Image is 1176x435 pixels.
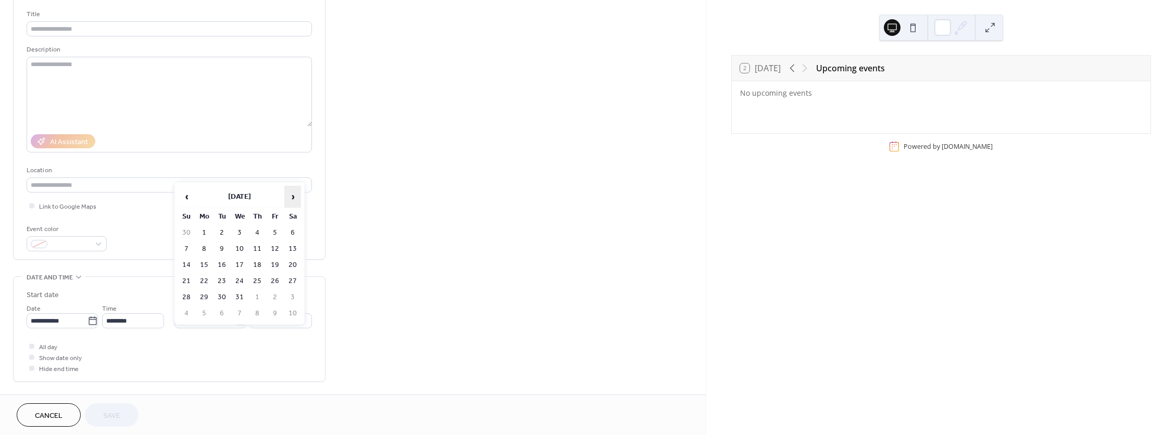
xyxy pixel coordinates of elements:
span: All day [39,342,57,353]
td: 10 [231,241,248,257]
span: Cancel [35,411,62,421]
td: 29 [196,290,212,305]
th: Sa [284,209,301,224]
td: 30 [178,225,195,240]
div: Powered by [904,142,993,151]
td: 6 [284,225,301,240]
div: Event color [27,224,105,235]
th: Tu [214,209,230,224]
td: 11 [249,241,266,257]
td: 30 [214,290,230,305]
td: 20 [284,258,301,273]
td: 26 [267,274,283,289]
th: Fr [267,209,283,224]
span: Show date only [39,353,82,364]
td: 14 [178,258,195,273]
span: › [285,186,301,207]
td: 19 [267,258,283,273]
td: 1 [196,225,212,240]
div: Title [27,9,310,20]
td: 3 [284,290,301,305]
td: 10 [284,306,301,321]
td: 3 [231,225,248,240]
div: Description [27,44,310,55]
td: 21 [178,274,195,289]
td: 1 [249,290,266,305]
td: 9 [267,306,283,321]
span: Hide end time [39,364,79,375]
th: Mo [196,209,212,224]
td: 24 [231,274,248,289]
a: [DOMAIN_NAME] [942,142,993,151]
td: 16 [214,258,230,273]
td: 15 [196,258,212,273]
td: 7 [178,241,195,257]
td: 27 [284,274,301,289]
button: Cancel [17,403,81,427]
td: 5 [267,225,283,240]
td: 4 [249,225,266,240]
span: Time [102,303,117,314]
td: 18 [249,258,266,273]
td: 12 [267,241,283,257]
span: Date and time [27,272,73,283]
td: 9 [214,241,230,257]
td: 8 [249,306,266,321]
td: 8 [196,241,212,257]
div: Start date [27,290,59,301]
td: 5 [196,306,212,321]
span: Link to Google Maps [39,201,96,212]
td: 2 [214,225,230,240]
td: 7 [231,306,248,321]
td: 6 [214,306,230,321]
th: Th [249,209,266,224]
td: 28 [178,290,195,305]
td: 31 [231,290,248,305]
th: [DATE] [196,186,283,208]
td: 13 [284,241,301,257]
td: 25 [249,274,266,289]
div: Location [27,165,310,176]
td: 17 [231,258,248,273]
div: Upcoming events [816,62,885,74]
div: No upcoming events [740,87,1142,98]
td: 22 [196,274,212,289]
span: ‹ [179,186,194,207]
span: Date [27,303,41,314]
th: Su [178,209,195,224]
td: 4 [178,306,195,321]
th: We [231,209,248,224]
td: 23 [214,274,230,289]
td: 2 [267,290,283,305]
